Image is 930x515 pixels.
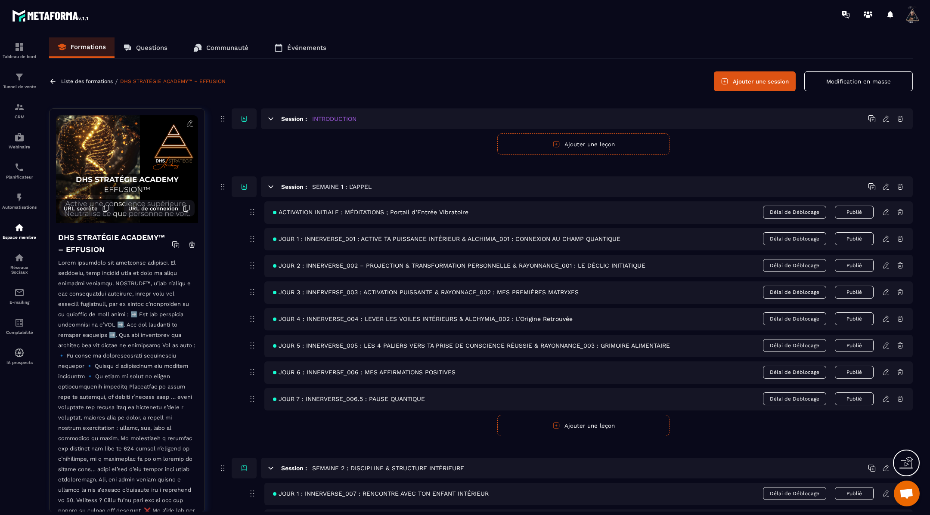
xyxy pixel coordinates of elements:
a: formationformationTunnel de vente [2,65,37,96]
img: logo [12,8,90,23]
img: accountant [14,318,25,328]
span: ACTIVATION INITIALE : MÉDITATIONS ; Portail d’Entrée Vibratoire [273,209,468,216]
span: JOUR 5 : INNERVERSE_005 : LES 4 PALIERS VERS TA PRISE DE CONSCIENCE RÉUSSIE & RAYONNANCE_003 : GR... [273,342,670,349]
a: schedulerschedulerPlanificateur [2,156,37,186]
button: Publié [835,366,874,379]
button: Ajouter une session [714,71,796,91]
span: Délai de Déblocage [763,232,826,245]
a: Liste des formations [61,78,113,84]
img: automations [14,192,25,203]
span: JOUR 1 : INNERVERSE_007 : RENCONTRE AVEC TON ENFANT INTÉRIEUR [273,490,489,497]
img: formation [14,102,25,112]
h4: DHS STRATÉGIE ACADEMY™ – EFFUSION [58,231,172,256]
img: email [14,287,25,298]
span: Délai de Déblocage [763,366,826,379]
button: Modification en masse [804,71,913,91]
a: DHS STRATÉGIE ACADEMY™ – EFFUSION [120,78,226,84]
img: background [56,115,198,223]
span: Délai de Déblocage [763,392,826,405]
h5: SEMAINE 2 : DISCIPLINE & STRUCTURE INTÉRIEURE [312,464,464,472]
button: Publié [835,206,874,219]
p: Espace membre [2,235,37,240]
span: JOUR 6 : INNERVERSE_006 : MES AFFIRMATIONS POSITIVES [273,369,456,376]
a: automationsautomationsEspace membre [2,216,37,246]
h6: Session : [281,465,307,472]
button: Ajouter une leçon [497,415,670,436]
p: Formations [71,43,106,51]
a: Communauté [185,37,257,58]
p: CRM [2,114,37,119]
a: accountantaccountantComptabilité [2,311,37,341]
p: Planificateur [2,175,37,179]
p: Tunnel de vente [2,84,37,89]
span: Délai de Déblocage [763,286,826,299]
span: JOUR 2 : INNERVERSE_002 – PROJECTION & TRANSFORMATION PERSONNELLE & RAYONNANCE_001 : LE DÉCLIC IN... [273,262,645,269]
button: Publié [835,487,874,500]
button: Publié [835,312,874,325]
span: / [115,77,118,86]
span: Délai de Déblocage [763,339,826,352]
span: JOUR 1 : INNERVERSE_001 : ACTIVE TA PUISSANCE INTÉRIEUR & ALCHIMIA_001 : CONNEXION AU CHAMP QUANT... [273,235,620,242]
h5: SEMAINE 1 : L'APPEL [312,182,372,191]
a: Ouvrir le chat [894,481,920,506]
p: E-mailing [2,300,37,305]
a: emailemailE-mailing [2,281,37,311]
a: Événements [266,37,335,58]
button: Publié [835,339,874,352]
p: Événements [287,44,326,52]
p: Réseaux Sociaux [2,265,37,274]
img: automations [14,132,25,142]
img: formation [14,42,25,52]
span: Délai de Déblocage [763,259,826,272]
span: Délai de Déblocage [763,312,826,325]
p: Comptabilité [2,330,37,335]
p: IA prospects [2,360,37,365]
span: JOUR 3 : INNERVERSE_003 : ACTIVATION PUISSANTE & RAYONNACE_002 : MES PREMIÈRES MATRYXES [273,289,579,296]
button: Publié [835,259,874,272]
button: Publié [835,232,874,245]
span: Délai de Déblocage [763,487,826,500]
img: social-network [14,253,25,263]
span: URL secrète [64,205,98,212]
img: formation [14,72,25,82]
span: JOUR 4 : INNERVERSE_004 : LEVER LES VOILES INTÉRIEURS & ALCHYMIA_002 : L’Origine Retrouvée [273,315,573,322]
a: Formations [49,37,115,58]
img: scheduler [14,162,25,173]
button: Publié [835,392,874,405]
p: Tableau de bord [2,54,37,59]
a: social-networksocial-networkRéseaux Sociaux [2,246,37,281]
h6: Session : [281,115,307,122]
a: formationformationCRM [2,96,37,126]
a: formationformationTableau de bord [2,35,37,65]
a: automationsautomationsWebinaire [2,126,37,156]
p: Webinaire [2,145,37,149]
p: Communauté [206,44,248,52]
a: Questions [115,37,176,58]
span: JOUR 7 : INNERVERSE_006.5 : PAUSE QUANTIQUE [273,395,425,402]
button: Ajouter une leçon [497,133,670,155]
h5: INTRODUCTION [312,114,356,123]
span: Délai de Déblocage [763,206,826,219]
button: URL secrète [59,200,114,216]
a: automationsautomationsAutomatisations [2,186,37,216]
p: Automatisations [2,205,37,210]
h6: Session : [281,183,307,190]
img: automations [14,348,25,358]
button: URL de connexion [124,200,195,216]
img: automations [14,222,25,233]
button: Publié [835,286,874,299]
span: URL de connexion [128,205,178,212]
p: Questions [136,44,167,52]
